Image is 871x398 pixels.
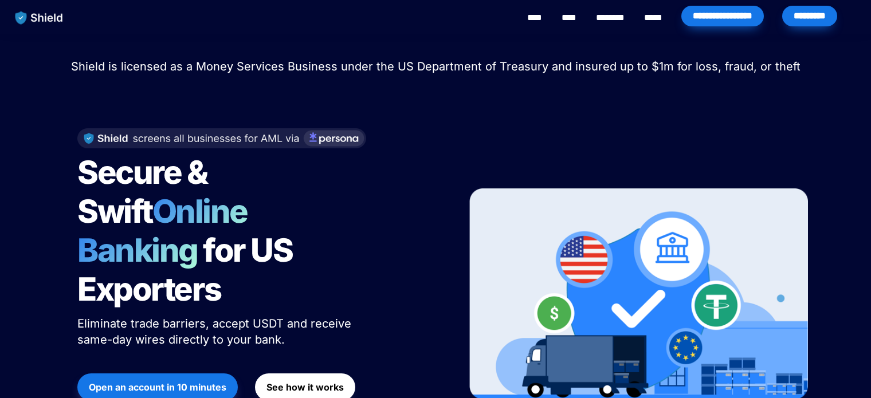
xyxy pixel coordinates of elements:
span: Shield is licensed as a Money Services Business under the US Department of Treasury and insured u... [71,60,801,73]
span: Eliminate trade barriers, accept USDT and receive same-day wires directly to your bank. [77,317,355,346]
strong: Open an account in 10 minutes [89,381,226,393]
strong: See how it works [266,381,344,393]
span: for US Exporters [77,231,298,309]
span: Secure & Swift [77,153,213,231]
span: Online Banking [77,192,259,270]
img: website logo [10,6,69,30]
